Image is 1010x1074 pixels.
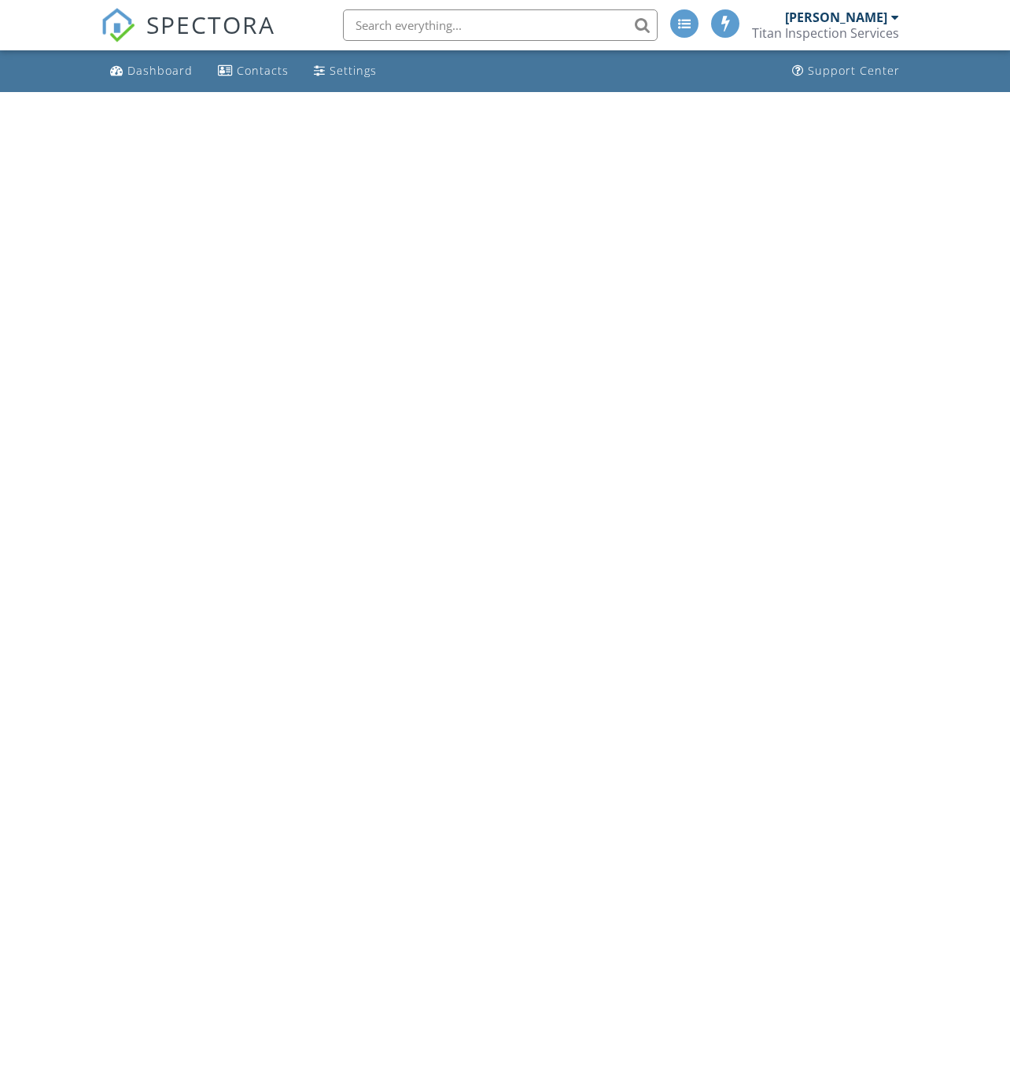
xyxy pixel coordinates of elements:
[101,21,275,54] a: SPECTORA
[308,57,383,86] a: Settings
[330,63,377,78] div: Settings
[127,63,193,78] div: Dashboard
[237,63,289,78] div: Contacts
[786,57,906,86] a: Support Center
[101,8,135,42] img: The Best Home Inspection Software - Spectora
[808,63,900,78] div: Support Center
[146,8,275,41] span: SPECTORA
[104,57,199,86] a: Dashboard
[752,25,899,41] div: Titan Inspection Services
[343,9,658,41] input: Search everything...
[785,9,887,25] div: [PERSON_NAME]
[212,57,295,86] a: Contacts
